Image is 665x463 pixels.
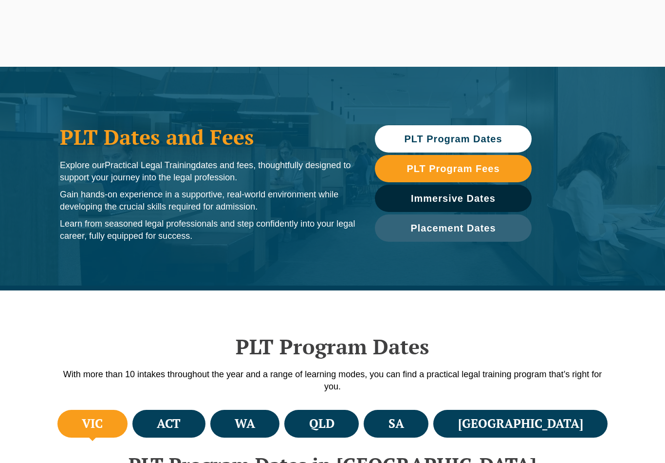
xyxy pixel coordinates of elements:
[375,125,532,153] a: PLT Program Dates
[375,155,532,182] a: PLT Program Fees
[82,416,103,432] h4: VIC
[411,193,496,203] span: Immersive Dates
[388,416,404,432] h4: SA
[375,185,532,212] a: Immersive Dates
[105,160,196,170] span: Practical Legal Training
[60,125,355,149] h1: PLT Dates and Fees
[375,214,532,242] a: Placement Dates
[157,416,181,432] h4: ACT
[235,416,255,432] h4: WA
[55,334,610,359] h2: PLT Program Dates
[60,189,355,213] p: Gain hands-on experience in a supportive, real-world environment while developing the crucial ski...
[60,218,355,242] p: Learn from seasoned legal professionals and step confidently into your legal career, fully equipp...
[60,159,355,184] p: Explore our dates and fees, thoughtfully designed to support your journey into the legal profession.
[309,416,334,432] h4: QLD
[55,368,610,393] p: With more than 10 intakes throughout the year and a range of learning modes, you can find a pract...
[404,134,502,144] span: PLT Program Dates
[458,416,583,432] h4: [GEOGRAPHIC_DATA]
[406,164,499,174] span: PLT Program Fees
[410,223,496,233] span: Placement Dates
